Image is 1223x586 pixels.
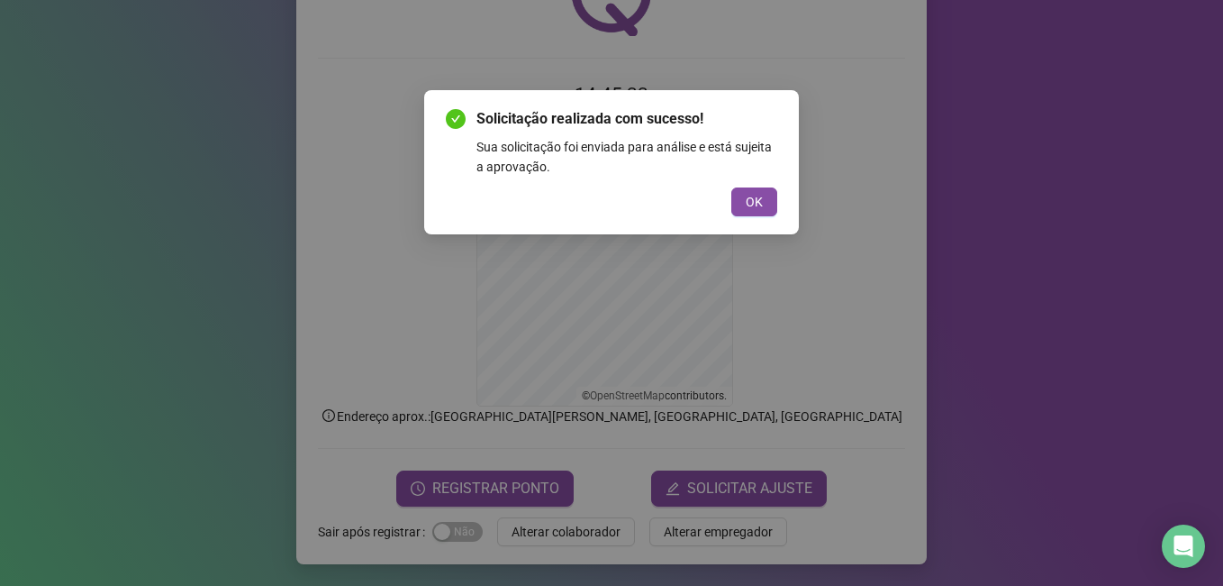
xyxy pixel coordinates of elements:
span: OK [746,192,763,212]
span: check-circle [446,109,466,129]
div: Sua solicitação foi enviada para análise e está sujeita a aprovação. [476,137,777,177]
button: OK [731,188,777,216]
span: Solicitação realizada com sucesso! [476,108,777,130]
div: Open Intercom Messenger [1162,525,1205,568]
